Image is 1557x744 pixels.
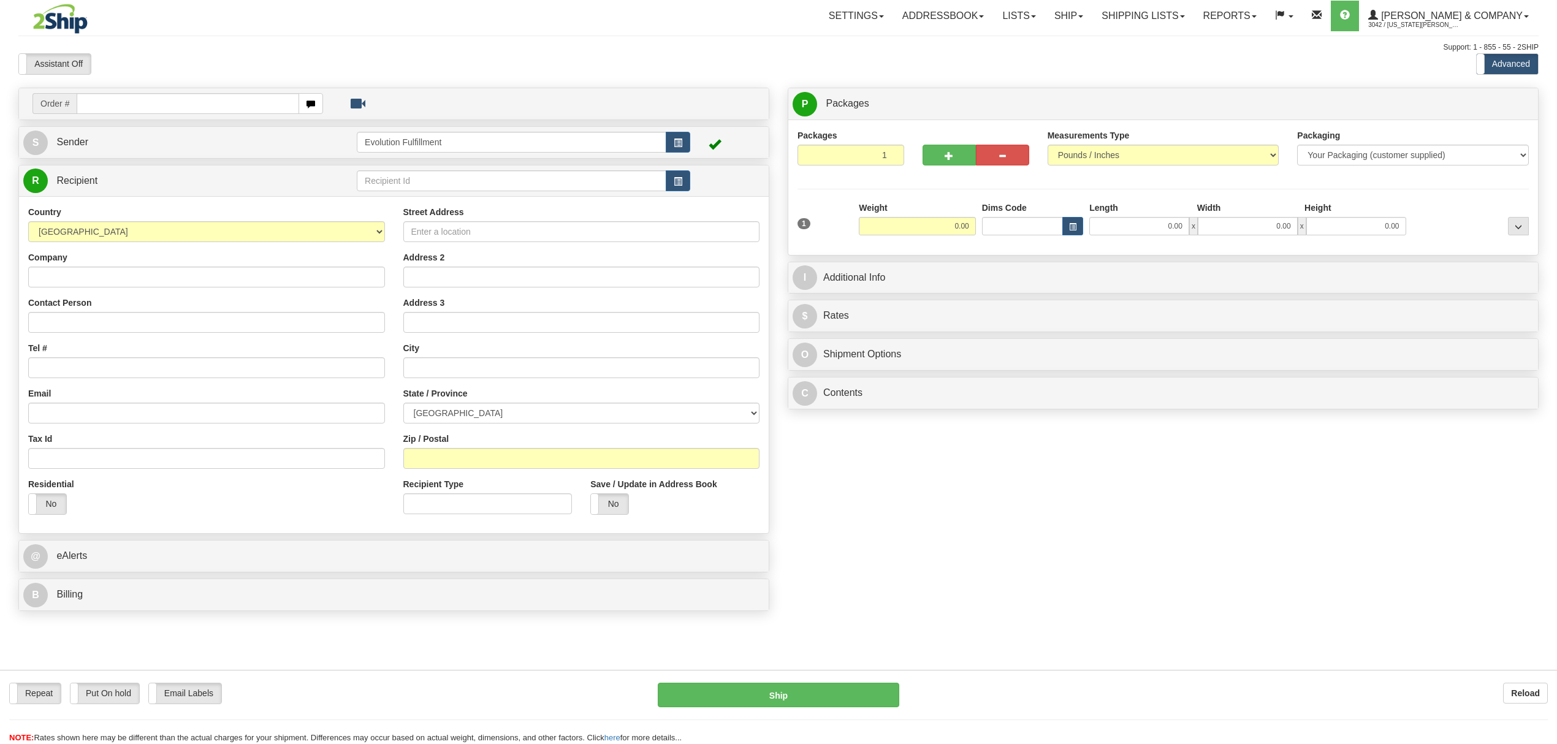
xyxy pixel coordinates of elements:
[1477,54,1538,74] label: Advanced
[793,265,1534,290] a: IAdditional Info
[798,129,837,142] label: Packages
[18,3,102,34] img: logo3042.jpg
[1089,202,1118,214] label: Length
[29,494,66,514] label: No
[1297,129,1340,142] label: Packaging
[793,265,817,290] span: I
[403,433,449,445] label: Zip / Postal
[793,381,817,406] span: C
[604,733,620,742] a: here
[23,130,357,155] a: S Sender
[1197,202,1221,214] label: Width
[1368,19,1460,31] span: 3042 / [US_STATE][PERSON_NAME]
[10,683,61,704] label: Repeat
[403,387,468,400] label: State / Province
[56,137,88,147] span: Sender
[28,478,74,490] label: Residential
[1359,1,1538,31] a: [PERSON_NAME] & Company 3042 / [US_STATE][PERSON_NAME]
[793,92,817,116] span: P
[793,304,817,328] span: $
[658,683,899,707] button: Ship
[1045,1,1092,31] a: Ship
[820,1,893,31] a: Settings
[1189,217,1198,235] span: x
[23,169,320,194] a: R Recipient
[32,93,77,114] span: Order #
[28,251,67,264] label: Company
[1304,202,1331,214] label: Height
[28,297,91,309] label: Contact Person
[859,202,887,214] label: Weight
[1508,217,1529,235] div: ...
[70,683,139,704] label: Put On hold
[1298,217,1306,235] span: x
[23,544,48,569] span: @
[23,544,764,569] a: @ eAlerts
[28,206,61,218] label: Country
[23,582,764,607] a: B Billing
[28,387,51,400] label: Email
[893,1,994,31] a: Addressbook
[982,202,1027,214] label: Dims Code
[1503,683,1548,704] button: Reload
[28,433,52,445] label: Tax Id
[56,589,83,599] span: Billing
[28,342,47,354] label: Tel #
[23,131,48,155] span: S
[1378,10,1523,21] span: [PERSON_NAME] & Company
[1511,688,1540,698] b: Reload
[591,494,628,514] label: No
[1092,1,1193,31] a: Shipping lists
[149,683,221,704] label: Email Labels
[793,343,817,367] span: O
[1529,309,1556,435] iframe: chat widget
[403,206,464,218] label: Street Address
[793,91,1534,116] a: P Packages
[1194,1,1266,31] a: Reports
[9,733,34,742] span: NOTE:
[357,132,666,153] input: Sender Id
[793,342,1534,367] a: OShipment Options
[56,175,97,186] span: Recipient
[357,170,666,191] input: Recipient Id
[403,342,419,354] label: City
[590,478,717,490] label: Save / Update in Address Book
[23,583,48,607] span: B
[403,297,445,309] label: Address 3
[993,1,1045,31] a: Lists
[403,478,464,490] label: Recipient Type
[19,54,91,74] label: Assistant Off
[403,251,445,264] label: Address 2
[23,169,48,193] span: R
[56,550,87,561] span: eAlerts
[18,42,1539,53] div: Support: 1 - 855 - 55 - 2SHIP
[826,98,869,108] span: Packages
[798,218,810,229] span: 1
[1048,129,1130,142] label: Measurements Type
[793,303,1534,328] a: $Rates
[403,221,760,242] input: Enter a location
[793,381,1534,406] a: CContents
